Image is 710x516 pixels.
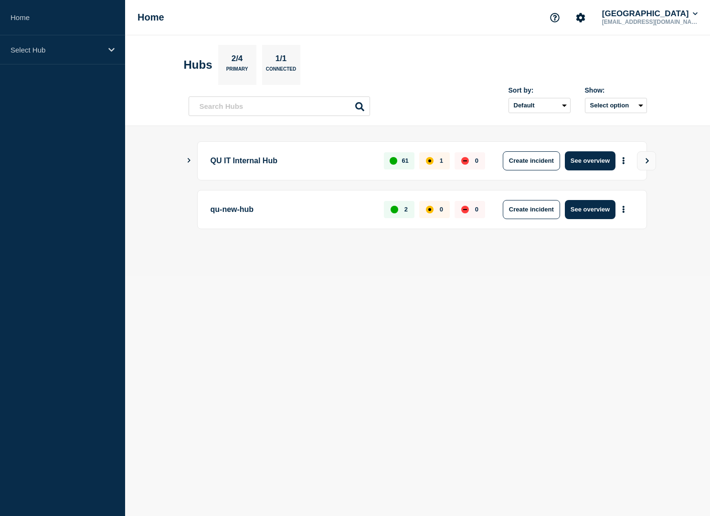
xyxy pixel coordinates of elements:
[189,96,370,116] input: Search Hubs
[503,200,560,219] button: Create incident
[617,200,630,218] button: More actions
[565,151,615,170] button: See overview
[475,157,478,164] p: 0
[509,98,571,113] select: Sort by
[391,206,398,213] div: up
[272,54,290,66] p: 1/1
[475,206,478,213] p: 0
[226,66,248,76] p: Primary
[600,9,699,19] button: [GEOGRAPHIC_DATA]
[545,8,565,28] button: Support
[503,151,560,170] button: Create incident
[440,206,443,213] p: 0
[585,98,647,113] button: Select option
[402,157,408,164] p: 61
[637,151,656,170] button: View
[390,157,397,165] div: up
[600,19,699,25] p: [EMAIL_ADDRESS][DOMAIN_NAME]
[211,151,373,170] p: QU IT Internal Hub
[440,157,443,164] p: 1
[11,46,102,54] p: Select Hub
[585,86,647,94] div: Show:
[461,157,469,165] div: down
[565,200,615,219] button: See overview
[404,206,408,213] p: 2
[571,8,591,28] button: Account settings
[461,206,469,213] div: down
[187,157,191,164] button: Show Connected Hubs
[211,200,373,219] p: qu-new-hub
[138,12,164,23] h1: Home
[426,206,434,213] div: affected
[266,66,296,76] p: Connected
[426,157,434,165] div: affected
[184,58,212,72] h2: Hubs
[617,152,630,169] button: More actions
[228,54,246,66] p: 2/4
[509,86,571,94] div: Sort by:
